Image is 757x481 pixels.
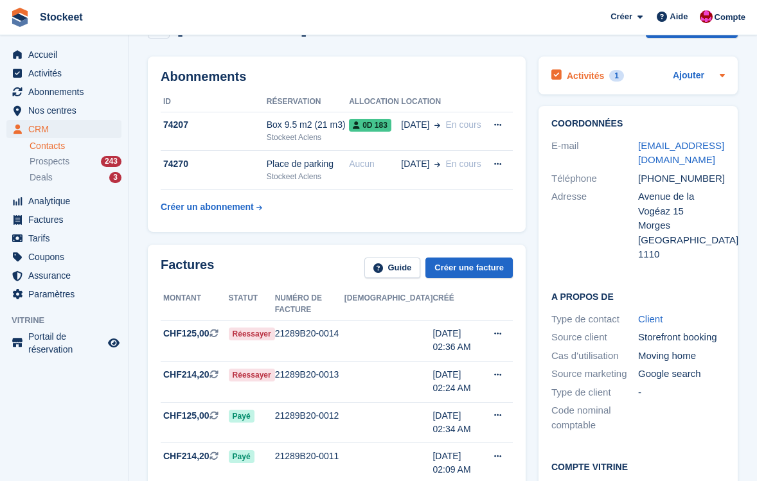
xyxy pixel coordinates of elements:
[6,211,121,229] a: menu
[28,211,105,229] span: Factures
[267,171,349,182] div: Stockeet Aclens
[161,118,267,132] div: 74207
[109,172,121,183] div: 3
[229,410,254,423] span: Payé
[10,8,30,27] img: stora-icon-8386f47178a22dfd0bd8f6a31ec36ba5ce8667c1dd55bd0f319d3a0aa187defe.svg
[35,6,88,28] a: Stockeet
[6,46,121,64] a: menu
[6,192,121,210] a: menu
[638,313,663,324] a: Client
[551,312,638,327] div: Type de contact
[638,349,725,363] div: Moving home
[445,159,481,169] span: En cours
[6,267,121,284] a: menu
[28,64,105,82] span: Activités
[6,285,121,303] a: menu
[30,155,69,168] span: Prospects
[30,155,121,168] a: Prospects 243
[6,330,121,356] a: menu
[28,101,105,119] span: Nos centres
[28,248,105,266] span: Coupons
[28,330,105,356] span: Portail de réservation
[275,409,344,423] div: 21289B20-0012
[229,288,275,320] th: Statut
[638,247,725,262] div: 1110
[638,330,725,345] div: Storefront booking
[6,120,121,138] a: menu
[638,385,725,400] div: -
[349,92,401,112] th: Allocation
[267,92,349,112] th: Réservation
[163,327,209,340] span: CHF125,00
[28,192,105,210] span: Analytique
[12,314,128,327] span: Vitrine
[30,171,121,184] a: Deals 3
[401,118,429,132] span: [DATE]
[28,229,105,247] span: Tarifs
[161,69,513,84] h2: Abonnements
[715,11,745,24] span: Compte
[161,92,267,112] th: ID
[28,83,105,101] span: Abonnements
[551,119,725,129] h2: Coordonnées
[229,450,254,463] span: Payé
[6,248,121,266] a: menu
[275,288,344,320] th: Numéro de facture
[344,288,433,320] th: [DEMOGRAPHIC_DATA]
[163,409,209,423] span: CHF125,00
[161,200,254,214] div: Créer un abonnement
[163,368,209,381] span: CHF214,20
[163,450,209,463] span: CHF214,20
[349,119,391,132] span: 0D 183
[432,288,486,320] th: Créé
[638,367,725,381] div: Google search
[551,349,638,363] div: Cas d'utilisation
[267,132,349,143] div: Stockeet Aclens
[425,258,513,279] a: Créer une facture
[161,288,229,320] th: Montant
[638,218,725,233] div: Morges
[432,327,486,354] div: [DATE] 02:36 AM
[551,460,725,473] h2: Compte vitrine
[609,70,624,82] div: 1
[610,10,632,23] span: Créer
[275,368,344,381] div: 21289B20-0013
[401,92,485,112] th: Location
[638,189,725,218] div: Avenue de la Vogéaz 15
[445,119,481,130] span: En cours
[567,70,604,82] h2: Activités
[6,64,121,82] a: menu
[28,120,105,138] span: CRM
[6,101,121,119] a: menu
[28,285,105,303] span: Paramètres
[161,157,267,171] div: 74270
[267,118,349,132] div: Box 9.5 m2 (21 m3)
[267,157,349,171] div: Place de parking
[551,367,638,381] div: Source marketing
[638,140,724,166] a: [EMAIL_ADDRESS][DOMAIN_NAME]
[638,171,725,186] div: [PHONE_NUMBER]
[6,83,121,101] a: menu
[106,335,121,351] a: Boutique d'aperçu
[364,258,421,279] a: Guide
[401,157,429,171] span: [DATE]
[700,10,713,23] img: Valentin BURDET
[432,450,486,477] div: [DATE] 02:09 AM
[28,267,105,284] span: Assurance
[30,171,53,184] span: Deals
[673,69,704,83] a: Ajouter
[432,368,486,395] div: [DATE] 02:24 AM
[551,330,638,345] div: Source client
[670,10,688,23] span: Aide
[551,189,638,262] div: Adresse
[638,233,725,248] div: [GEOGRAPHIC_DATA]
[275,327,344,340] div: 21289B20-0014
[229,369,275,381] span: Réessayer
[551,171,638,186] div: Téléphone
[551,385,638,400] div: Type de client
[101,156,121,167] div: 243
[161,258,214,279] h2: Factures
[161,195,262,219] a: Créer un abonnement
[349,157,401,171] div: Aucun
[551,403,638,432] div: Code nominal comptable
